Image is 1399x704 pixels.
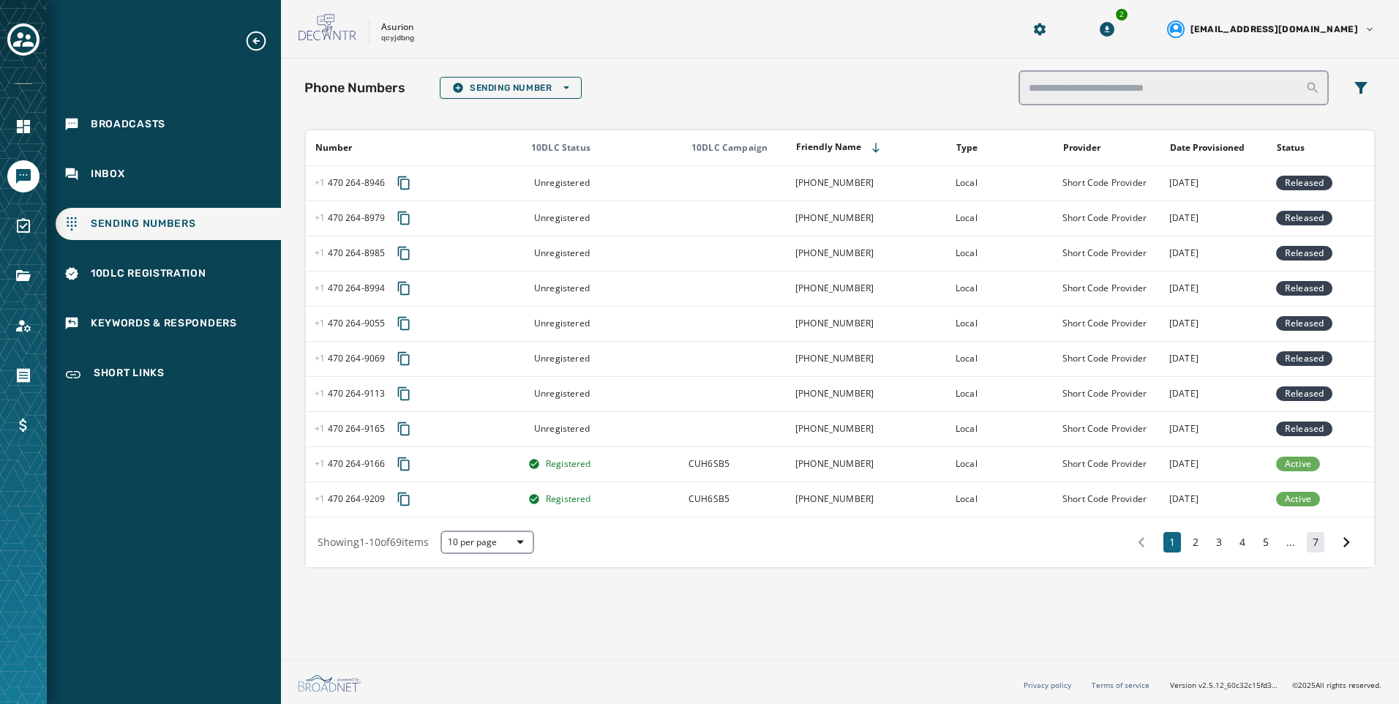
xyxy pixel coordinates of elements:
div: 10DLC Campaign [691,142,786,154]
div: 2 [1114,7,1129,22]
button: Manage global settings [1027,16,1053,42]
button: Sort by [object Object] [1164,136,1250,160]
span: Released [1285,247,1324,259]
button: Sort by [object Object] [790,135,888,160]
span: +1 [315,493,328,505]
span: Asurion, LLC will use this campaign to provide phone insurance program terms and conditions to ne... [689,493,729,505]
span: Asurion, LLC will use this campaign to provide phone insurance program terms and conditions to ne... [689,457,729,470]
span: +1 [315,387,328,400]
td: [PHONE_NUMBER] [787,201,947,236]
span: © 2025 All rights reserved. [1292,680,1381,690]
td: [DATE] [1160,236,1267,271]
button: Copy phone number to clipboard [391,451,417,477]
td: Short Code Provider [1054,165,1160,201]
td: Local [947,341,1054,376]
button: 10 per page [440,531,534,554]
a: Navigate to Keywords & Responders [56,307,281,340]
a: Navigate to Home [7,111,40,143]
td: [PHONE_NUMBER] [787,446,947,482]
span: Unregistered [534,423,590,435]
span: 470 264 - 9069 [315,353,385,364]
span: 470 264 - 9055 [315,318,385,329]
td: [DATE] [1160,446,1267,482]
button: Sort by [object Object] [1271,136,1310,160]
span: Sending Number [452,82,569,94]
a: Navigate to 10DLC Registration [56,258,281,290]
button: Copy phone number to clipboard [391,240,417,266]
button: Sort by [object Object] [1057,136,1106,160]
span: Released [1285,423,1324,435]
span: Unregistered [534,353,590,364]
button: Sending Number [440,77,582,99]
td: [DATE] [1160,201,1267,236]
td: [DATE] [1160,482,1267,517]
button: Copy phone number to clipboard [391,416,417,442]
a: Navigate to Broadcasts [56,108,281,141]
button: Expand sub nav menu [244,29,280,53]
td: [DATE] [1160,165,1267,201]
button: Copy phone number to clipboard [391,275,417,302]
td: [PHONE_NUMBER] [787,376,947,411]
span: Released [1285,212,1324,224]
a: Navigate to Inbox [56,158,281,190]
span: 10 per page [448,536,527,548]
span: 470 264 - 9166 [315,458,385,470]
span: 470 264 - 8994 [315,282,385,294]
button: Copy phone number to clipboard [391,170,417,196]
span: 470 264 - 8979 [315,212,385,224]
td: Short Code Provider [1054,482,1160,517]
p: Asurion [381,21,414,33]
span: 10DLC Registration [91,266,206,281]
td: [PHONE_NUMBER] [787,306,947,341]
button: 3 [1210,532,1228,553]
td: Local [947,306,1054,341]
button: Copy phone number to clipboard [391,205,417,231]
button: Sort by [object Object] [310,136,358,160]
td: Local [947,411,1054,446]
span: Broadcasts [91,117,165,132]
button: Copy phone number to clipboard [391,381,417,407]
a: Navigate to Sending Numbers [56,208,281,240]
span: Released [1285,282,1324,294]
span: Version [1170,680,1280,691]
a: Privacy policy [1024,680,1071,690]
button: 1 [1163,532,1181,553]
td: Short Code Provider [1054,306,1160,341]
a: Navigate to Short Links [56,357,281,392]
button: 2 [1187,532,1204,553]
a: Navigate to Orders [7,359,40,392]
td: [PHONE_NUMBER] [787,271,947,306]
td: Short Code Provider [1054,411,1160,446]
span: Unregistered [534,282,590,294]
span: Registered [546,493,591,505]
button: 5 [1257,532,1275,553]
span: +1 [315,211,328,224]
td: [PHONE_NUMBER] [787,411,947,446]
span: Sending Numbers [91,217,196,231]
td: Local [947,236,1054,271]
span: Short Links [94,366,165,383]
td: Local [947,271,1054,306]
span: Keywords & Responders [91,316,237,331]
button: Copy phone number to clipboard [391,310,417,337]
button: 7 [1307,532,1324,553]
td: [DATE] [1160,376,1267,411]
span: 470 264 - 9165 [315,423,385,435]
button: Copy phone number to clipboard [391,486,417,512]
td: Local [947,201,1054,236]
span: Unregistered [534,247,590,259]
span: +1 [315,282,328,294]
span: Active [1285,458,1311,470]
span: +1 [315,247,328,259]
div: 10DLC Status [531,142,679,154]
h2: Phone Numbers [304,78,405,98]
td: Short Code Provider [1054,341,1160,376]
td: [PHONE_NUMBER] [787,165,947,201]
span: +1 [315,352,328,364]
button: Download Menu [1094,16,1120,42]
span: ... [1280,535,1301,550]
span: Unregistered [534,212,590,224]
button: Toggle account select drawer [7,23,40,56]
a: Navigate to Billing [7,409,40,441]
a: Terms of service [1092,680,1149,690]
